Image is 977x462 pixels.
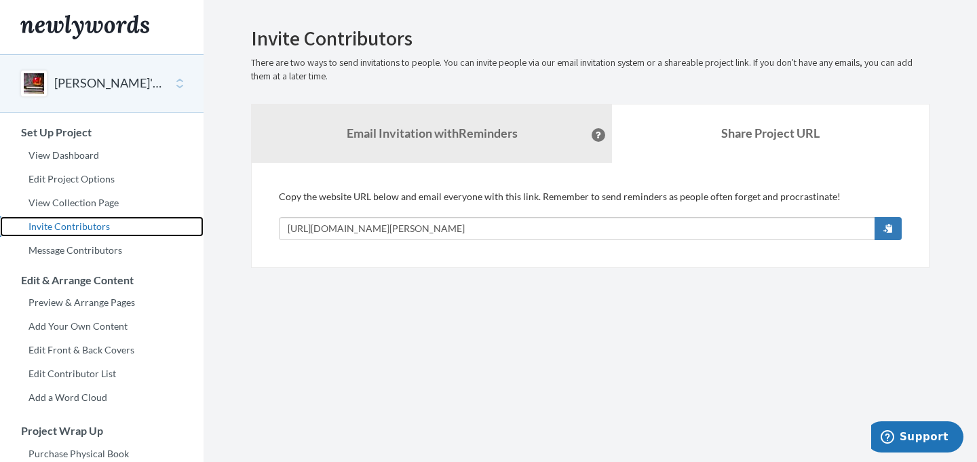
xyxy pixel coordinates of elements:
img: Newlywords logo [20,15,149,39]
button: [PERSON_NAME]'s InterVarsity Farewell [54,75,164,92]
strong: Email Invitation with Reminders [347,126,518,140]
h3: Edit & Arrange Content [1,274,204,286]
b: Share Project URL [721,126,820,140]
h3: Project Wrap Up [1,425,204,437]
div: Copy the website URL below and email everyone with this link. Remember to send reminders as peopl... [279,190,902,240]
p: There are two ways to send invitations to people. You can invite people via our email invitation ... [251,56,930,83]
h2: Invite Contributors [251,27,930,50]
iframe: Opens a widget where you can chat to one of our agents [871,421,963,455]
h3: Set Up Project [1,126,204,138]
